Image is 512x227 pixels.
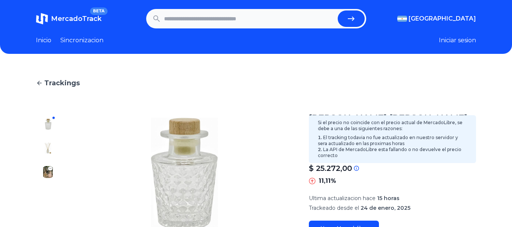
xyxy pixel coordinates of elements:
[318,120,467,132] p: Si el precio no coincide con el precio actual de MercadoLibre, se debe a una de las siguientes ra...
[309,112,476,148] h1: [PERSON_NAME] [PERSON_NAME] Difusor [PERSON_NAME] 110 Cc C [PERSON_NAME] X6
[318,147,467,159] li: La API de MercadoLibre esta fallando o no devuelve el precio correcto
[377,195,400,202] span: 15 horas
[309,163,352,174] p: $ 25.272,00
[42,166,54,178] img: Frasco Vidrio Difusor Labrado 110 Cc C Tapon Madera X6
[309,195,376,202] span: Ultima actualizacion hace
[42,118,54,130] img: Frasco Vidrio Difusor Labrado 110 Cc C Tapon Madera X6
[60,36,103,45] a: Sincronizacion
[397,16,407,22] img: Argentina
[439,36,476,45] button: Iniciar sesion
[318,135,467,147] li: El tracking todavia no fue actualizado en nuestro servidor y sera actualizado en las proximas horas
[90,7,108,15] span: BETA
[36,36,51,45] a: Inicio
[36,13,48,25] img: MercadoTrack
[42,142,54,154] img: Frasco Vidrio Difusor Labrado 110 Cc C Tapon Madera X6
[409,14,476,23] span: [GEOGRAPHIC_DATA]
[309,205,359,211] span: Trackeado desde el
[36,13,102,25] a: MercadoTrackBETA
[397,14,476,23] button: [GEOGRAPHIC_DATA]
[44,78,80,88] span: Trackings
[319,177,336,185] p: 11,11%
[361,205,410,211] span: 24 de enero, 2025
[51,15,102,23] span: MercadoTrack
[36,78,476,88] a: Trackings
